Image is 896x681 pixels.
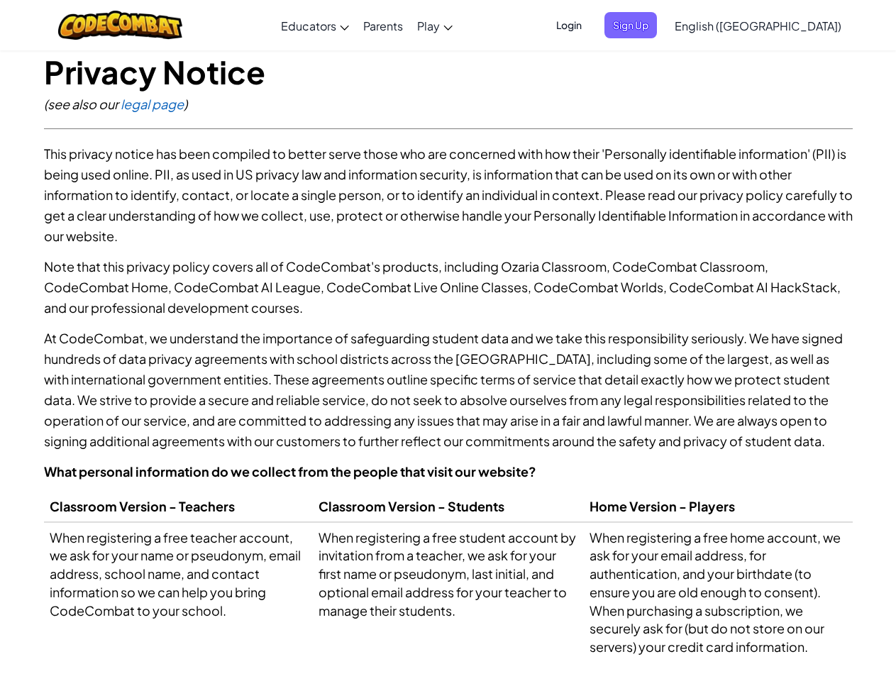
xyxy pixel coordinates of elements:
[184,96,187,112] span: )
[44,256,853,318] p: Note that this privacy policy covers all of CodeCombat's products, including Ozaria Classroom, Co...
[417,18,440,33] span: Play
[44,50,853,94] h1: Privacy Notice
[44,522,313,662] td: When registering a free teacher account, we ask for your name or pseudonym, email address, school...
[356,6,410,45] a: Parents
[675,18,841,33] span: English ([GEOGRAPHIC_DATA])
[121,96,184,112] a: legal page
[274,6,356,45] a: Educators
[604,12,657,38] button: Sign Up
[584,492,852,522] th: Home Version - Players
[44,143,853,246] p: This privacy notice has been compiled to better serve those who are concerned with how their 'Per...
[44,96,121,112] span: (see also our
[668,6,848,45] a: English ([GEOGRAPHIC_DATA])
[58,11,182,40] img: CodeCombat logo
[584,522,852,662] td: When registering a free home account, we ask for your email address, for authentication, and your...
[313,492,584,522] th: Classroom Version - Students
[548,12,590,38] button: Login
[281,18,336,33] span: Educators
[410,6,460,45] a: Play
[44,463,536,480] strong: What personal information do we collect from the people that visit our website?
[44,328,853,451] p: At CodeCombat, we understand the importance of safeguarding student data and we take this respons...
[44,492,313,522] th: Classroom Version - Teachers
[313,522,584,662] td: When registering a free student account by invitation from a teacher, we ask for your first name ...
